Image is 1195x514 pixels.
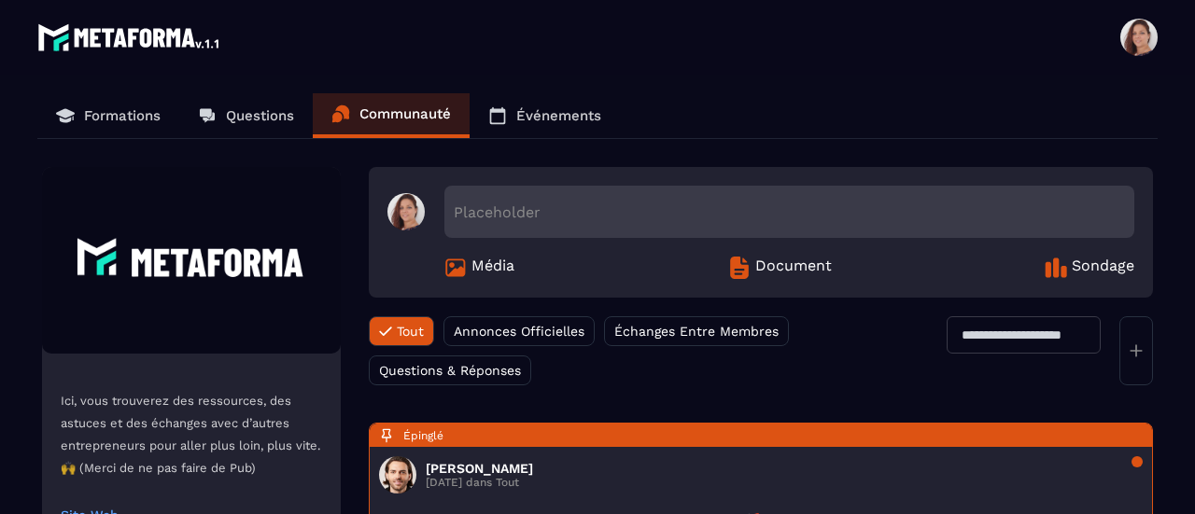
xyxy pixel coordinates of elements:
p: Communauté [359,105,451,122]
p: Questions [226,107,294,124]
div: Placeholder [444,186,1134,238]
img: logo [37,19,222,56]
span: Annonces Officielles [454,324,584,339]
span: Échanges Entre Membres [614,324,779,339]
span: Questions & Réponses [379,363,521,378]
p: [DATE] dans Tout [426,476,533,489]
p: Ici, vous trouverez des ressources, des astuces et des échanges avec d’autres entrepreneurs pour ... [61,390,322,479]
a: Communauté [313,93,470,138]
p: Formations [84,107,161,124]
p: Événements [516,107,601,124]
a: Formations [37,93,179,138]
a: Questions [179,93,313,138]
span: Tout [397,324,424,339]
img: Community background [42,167,341,354]
span: Épinglé [403,429,443,442]
span: Média [471,257,514,279]
a: Événements [470,93,620,138]
span: Document [755,257,832,279]
span: Sondage [1072,257,1134,279]
h3: [PERSON_NAME] [426,461,533,476]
